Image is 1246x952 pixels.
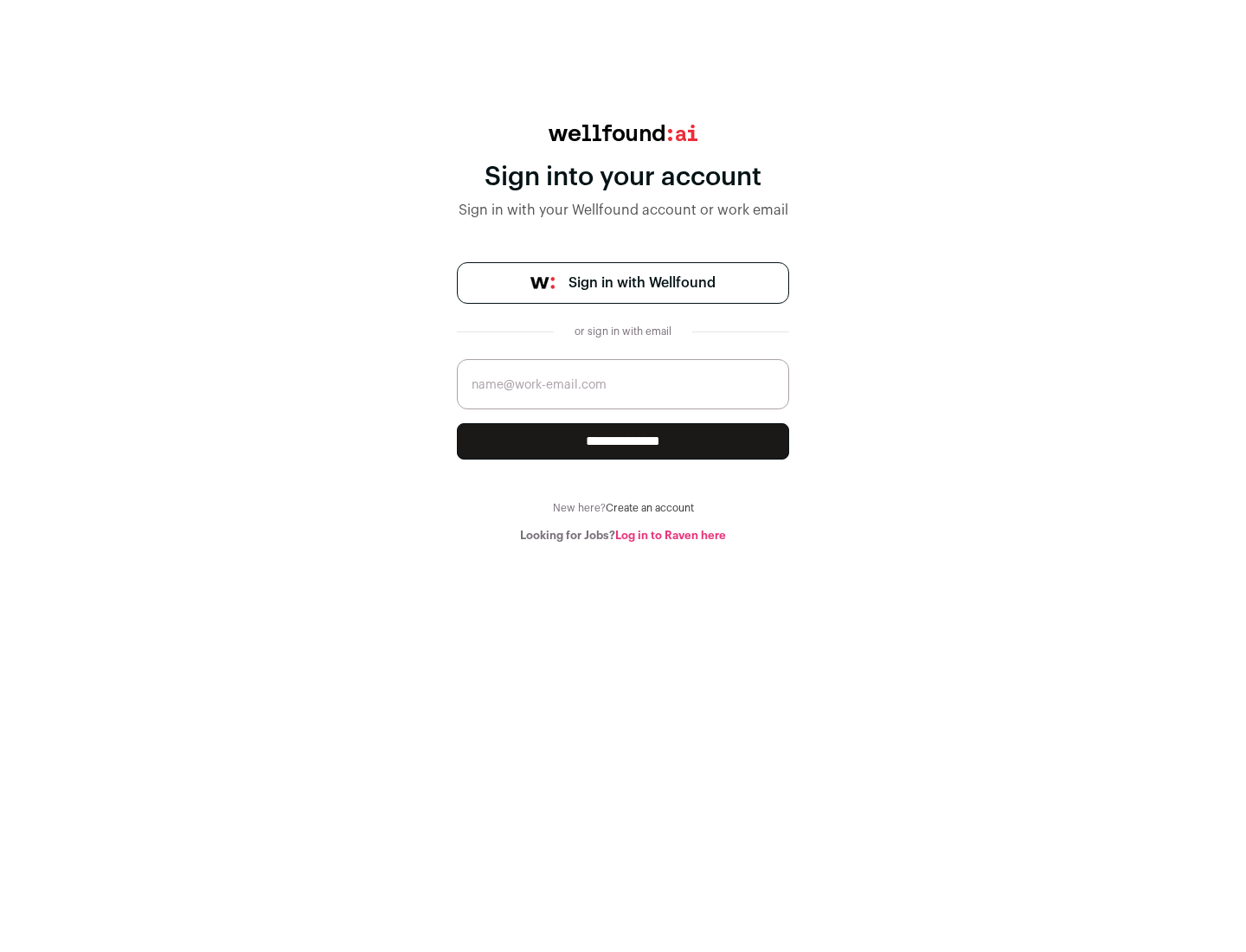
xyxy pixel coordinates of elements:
[457,200,789,221] div: Sign in with your Wellfound account or work email
[457,162,789,193] div: Sign into your account
[568,273,716,293] span: Sign in with Wellfound
[457,501,789,515] div: New here?
[606,503,694,513] a: Create an account
[457,529,789,543] div: Looking for Jobs?
[615,530,726,541] a: Log in to Raven here
[530,277,555,289] img: wellfound-symbol-flush-black-fb3c872781a75f747ccb3a119075da62bfe97bd399995f84a933054e44a575c4.png
[549,125,697,141] img: wellfound:ai
[457,359,789,409] input: name@work-email.com
[568,325,678,338] div: or sign in with email
[457,262,789,304] a: Sign in with Wellfound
